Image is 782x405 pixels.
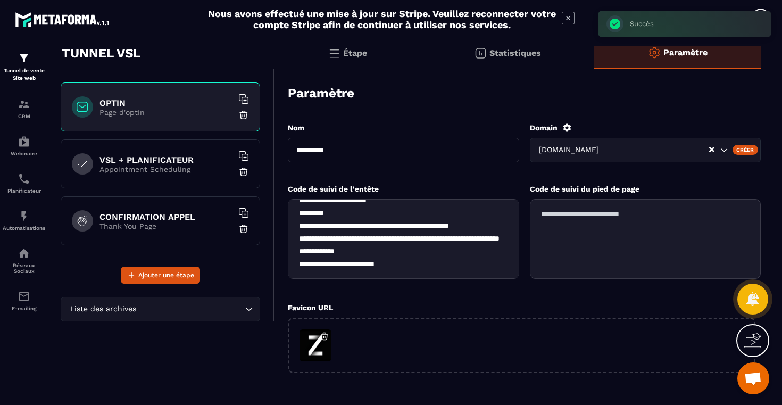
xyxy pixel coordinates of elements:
div: Search for option [530,138,761,162]
p: Automatisations [3,225,45,231]
img: social-network [18,247,30,260]
img: automations [18,210,30,222]
span: [DOMAIN_NAME] [537,144,602,156]
div: Search for option [61,297,260,321]
img: automations [18,135,30,148]
label: Domain [530,123,558,132]
h2: Nous avons effectué une mise à jour sur Stripe. Veuillez reconnecter votre compte Stripe afin de ... [207,8,556,30]
p: Statistiques [489,48,541,58]
img: formation [18,98,30,111]
input: Search for option [602,144,708,156]
h6: OPTIN [99,98,232,108]
p: Thank You Page [99,222,232,230]
p: Planificateur [3,188,45,194]
img: trash [238,110,249,120]
label: Nom [288,123,304,132]
a: formationformationTunnel de vente Site web [3,44,45,90]
img: scheduler [18,172,30,185]
img: formation [18,52,30,64]
img: trash [238,167,249,177]
label: Code de suivi du pied de page [530,185,639,193]
h3: Paramètre [288,86,354,101]
img: logo [15,10,111,29]
button: Ajouter une étape [121,267,200,284]
a: social-networksocial-networkRéseaux Sociaux [3,239,45,282]
img: stats.20deebd0.svg [474,47,487,60]
p: Tunnel de vente Site web [3,67,45,82]
h6: VSL + PLANIFICATEUR [99,155,232,165]
div: Ouvrir le chat [737,362,769,394]
p: TUNNEL VSL [62,43,140,64]
div: Créer [733,145,759,154]
img: email [18,290,30,303]
a: schedulerschedulerPlanificateur [3,164,45,202]
a: automationsautomationsWebinaire [3,127,45,164]
img: trash [238,224,249,234]
span: Ajouter une étape [138,270,194,280]
img: setting-o.ffaa8168.svg [648,46,661,59]
p: Webinaire [3,151,45,156]
p: Appointment Scheduling [99,165,232,173]
button: Clear Selected [709,146,714,154]
h6: CONFIRMATION APPEL [99,212,232,222]
p: Page d'optin [99,108,232,117]
label: Favicon URL [288,303,333,312]
a: emailemailE-mailing [3,282,45,319]
a: automationsautomationsAutomatisations [3,202,45,239]
img: bars.0d591741.svg [328,47,340,60]
p: Étape [343,48,367,58]
span: Liste des archives [68,303,138,315]
p: CRM [3,113,45,119]
p: Réseaux Sociaux [3,262,45,274]
p: Paramètre [663,47,708,57]
input: Search for option [138,303,243,315]
label: Code de suivi de l'entête [288,185,379,193]
p: E-mailing [3,305,45,311]
a: formationformationCRM [3,90,45,127]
